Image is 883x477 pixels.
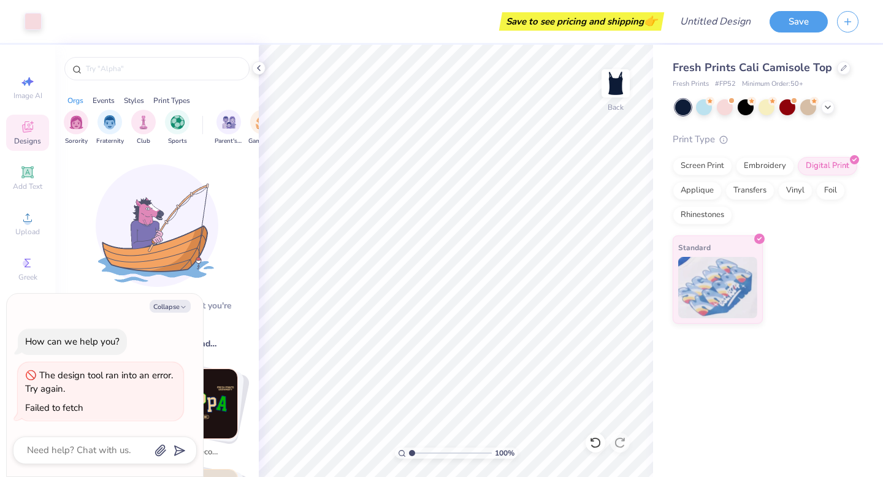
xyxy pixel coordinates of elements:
[137,137,150,146] span: Club
[64,110,88,146] div: filter for Sorority
[770,11,828,32] button: Save
[742,79,803,90] span: Minimum Order: 50 +
[153,95,190,106] div: Print Types
[165,110,189,146] div: filter for Sports
[131,110,156,146] button: filter button
[168,137,187,146] span: Sports
[608,102,624,113] div: Back
[678,241,711,254] span: Standard
[64,110,88,146] button: filter button
[215,137,243,146] span: Parent's Weekend
[103,115,117,129] img: Fraternity Image
[495,448,514,459] span: 100 %
[603,71,628,96] img: Back
[215,110,243,146] button: filter button
[67,95,83,106] div: Orgs
[778,181,812,200] div: Vinyl
[673,60,832,75] span: Fresh Prints Cali Camisole Top
[18,272,37,282] span: Greek
[131,110,156,146] div: filter for Club
[13,91,42,101] span: Image AI
[14,136,41,146] span: Designs
[673,206,732,224] div: Rhinestones
[165,110,189,146] button: filter button
[69,115,83,129] img: Sorority Image
[25,335,120,348] div: How can we help you?
[160,368,253,463] button: Stack Card Button homecoming
[170,115,185,129] img: Sports Image
[715,79,736,90] span: # FP52
[256,115,270,129] img: Game Day Image
[13,181,42,191] span: Add Text
[137,115,150,129] img: Club Image
[725,181,774,200] div: Transfers
[816,181,845,200] div: Foil
[678,257,757,318] img: Standard
[644,13,657,28] span: 👉
[736,157,794,175] div: Embroidery
[248,110,277,146] button: filter button
[798,157,857,175] div: Digital Print
[673,79,709,90] span: Fresh Prints
[15,227,40,237] span: Upload
[673,157,732,175] div: Screen Print
[124,95,144,106] div: Styles
[96,164,218,287] img: Loading...
[96,137,124,146] span: Fraternity
[673,132,858,147] div: Print Type
[670,9,760,34] input: Untitled Design
[93,95,115,106] div: Events
[150,300,191,313] button: Collapse
[96,110,124,146] div: filter for Fraternity
[25,369,173,395] div: The design tool ran into an error. Try again.
[248,110,277,146] div: filter for Game Day
[65,137,88,146] span: Sorority
[222,115,236,129] img: Parent's Weekend Image
[215,110,243,146] div: filter for Parent's Weekend
[673,181,722,200] div: Applique
[248,137,277,146] span: Game Day
[502,12,661,31] div: Save to see pricing and shipping
[85,63,242,75] input: Try "Alpha"
[96,110,124,146] button: filter button
[25,402,83,414] div: Failed to fetch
